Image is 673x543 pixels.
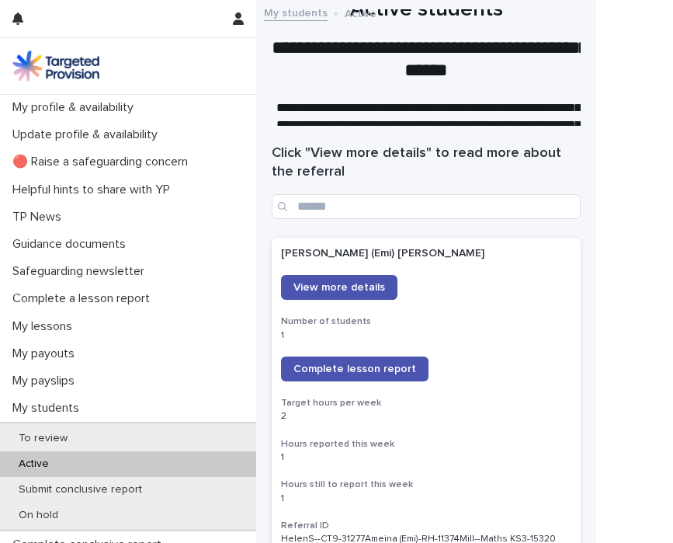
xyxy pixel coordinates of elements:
p: My profile & availability [6,100,146,115]
p: 1 [281,330,571,341]
p: Active [345,4,376,21]
span: Complete lesson report [293,364,416,374]
img: M5nRWzHhSzIhMunXDL62 [12,50,99,82]
p: 1 [281,452,571,463]
p: Update profile & availability [6,127,170,142]
a: Complete lesson report [281,357,428,381]
p: To review [6,432,80,445]
input: Search [272,194,581,219]
p: TP News [6,210,74,225]
h3: Hours still to report this week [281,479,571,491]
p: Guidance documents [6,237,138,252]
p: Safeguarding newsletter [6,264,157,279]
p: Submit conclusive report [6,483,154,496]
p: My payouts [6,346,87,361]
p: On hold [6,509,71,522]
h3: Referral ID [281,520,571,532]
p: 🔴 Raise a safeguarding concern [6,155,200,169]
p: Active [6,458,61,471]
p: 2 [281,411,571,422]
h3: Target hours per week [281,397,571,409]
p: My lessons [6,319,85,334]
h3: Hours reported this week [281,438,571,451]
p: My payslips [6,374,87,388]
p: 1 [281,493,571,504]
h3: Number of students [281,315,571,328]
p: My students [6,401,92,416]
a: View more details [281,275,397,300]
p: Complete a lesson report [6,291,162,306]
h1: Click "View more details" to read more about the referral [272,144,581,182]
span: View more details [293,282,385,293]
p: [PERSON_NAME] (Emi) [PERSON_NAME] [281,247,571,260]
a: My students [264,3,328,21]
p: Helpful hints to share with YP [6,183,182,197]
